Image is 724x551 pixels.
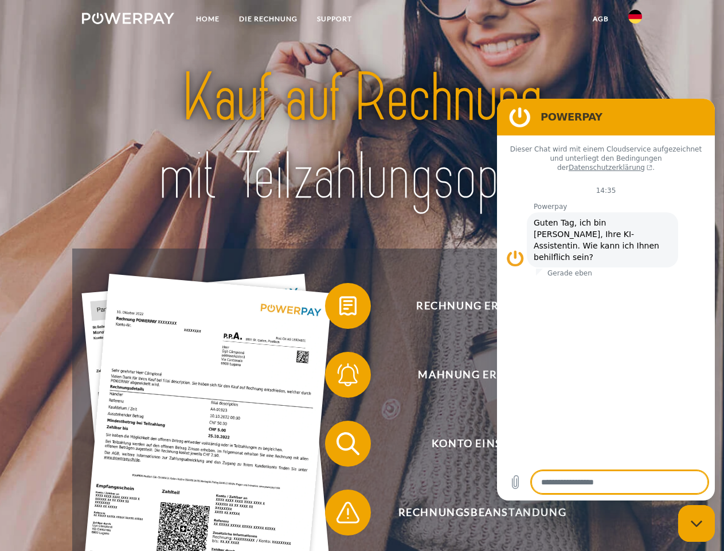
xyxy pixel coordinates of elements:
img: title-powerpay_de.svg [109,55,615,220]
a: DIE RECHNUNG [229,9,307,29]
a: agb [583,9,619,29]
button: Mahnung erhalten? [325,352,623,398]
span: Konto einsehen [342,421,623,467]
img: qb_bell.svg [334,360,362,389]
span: Rechnung erhalten? [342,283,623,329]
img: de [628,10,642,24]
button: Konto einsehen [325,421,623,467]
img: qb_warning.svg [334,498,362,527]
a: SUPPORT [307,9,362,29]
img: qb_bill.svg [334,292,362,320]
img: qb_search.svg [334,429,362,458]
a: Home [186,9,229,29]
span: Mahnung erhalten? [342,352,623,398]
iframe: Messaging-Fenster [497,99,715,500]
span: Rechnungsbeanstandung [342,490,623,536]
button: Rechnung erhalten? [325,283,623,329]
img: logo-powerpay-white.svg [82,13,174,24]
iframe: Schaltfläche zum Öffnen des Messaging-Fensters; Konversation läuft [678,505,715,542]
button: Rechnungsbeanstandung [325,490,623,536]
